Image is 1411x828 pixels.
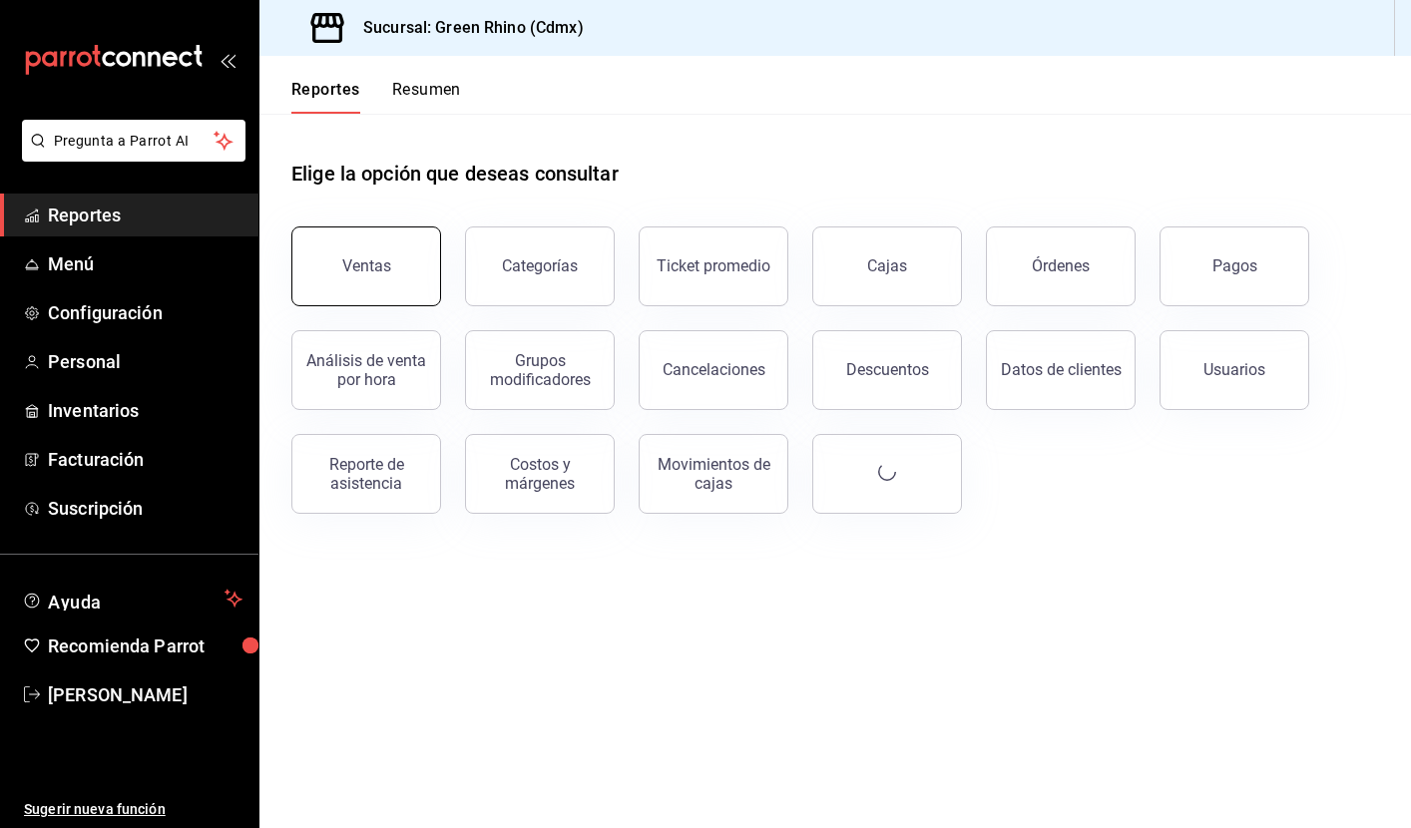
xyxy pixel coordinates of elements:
button: Descuentos [812,330,962,410]
h1: Elige la opción que deseas consultar [291,159,619,189]
span: Recomienda Parrot [48,632,242,659]
button: Ticket promedio [639,226,788,306]
button: Datos de clientes [986,330,1136,410]
div: Movimientos de cajas [652,455,775,493]
button: Análisis de venta por hora [291,330,441,410]
span: Reportes [48,202,242,228]
span: Pregunta a Parrot AI [54,131,215,152]
span: Ayuda [48,587,217,611]
div: Pagos [1212,256,1257,275]
button: Grupos modificadores [465,330,615,410]
button: Movimientos de cajas [639,434,788,514]
div: Reporte de asistencia [304,455,428,493]
button: Usuarios [1160,330,1309,410]
span: Configuración [48,299,242,326]
a: Pregunta a Parrot AI [14,145,245,166]
h3: Sucursal: Green Rhino (Cdmx) [347,16,584,40]
div: Análisis de venta por hora [304,351,428,389]
div: Grupos modificadores [478,351,602,389]
span: Inventarios [48,397,242,424]
button: Reporte de asistencia [291,434,441,514]
span: Menú [48,250,242,277]
div: Datos de clientes [1001,360,1122,379]
div: Cajas [867,256,907,275]
button: Pregunta a Parrot AI [22,120,245,162]
div: Órdenes [1032,256,1090,275]
button: Cancelaciones [639,330,788,410]
button: Reportes [291,80,360,114]
button: Categorías [465,226,615,306]
div: Descuentos [846,360,929,379]
button: Órdenes [986,226,1136,306]
span: Sugerir nueva función [24,799,242,820]
span: Facturación [48,446,242,473]
button: Ventas [291,226,441,306]
span: Suscripción [48,495,242,522]
button: Costos y márgenes [465,434,615,514]
div: Costos y márgenes [478,455,602,493]
div: navigation tabs [291,80,461,114]
div: Usuarios [1203,360,1265,379]
div: Ticket promedio [657,256,770,275]
button: Cajas [812,226,962,306]
button: Resumen [392,80,461,114]
button: Pagos [1160,226,1309,306]
div: Ventas [342,256,391,275]
div: Categorías [502,256,578,275]
span: [PERSON_NAME] [48,681,242,708]
button: open_drawer_menu [220,52,235,68]
span: Personal [48,348,242,375]
div: Cancelaciones [663,360,765,379]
